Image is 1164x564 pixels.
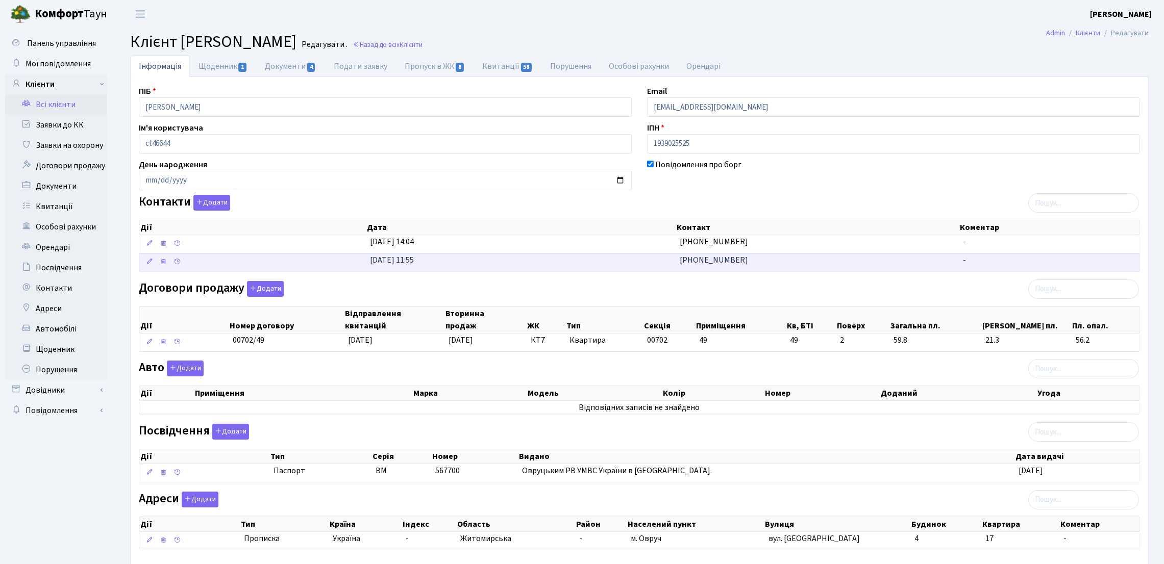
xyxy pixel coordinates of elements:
[35,6,107,23] span: Таун
[182,492,218,507] button: Адреси
[1031,22,1164,44] nav: breadcrumb
[366,220,676,235] th: Дата
[139,85,156,97] label: ПІБ
[5,278,107,298] a: Контакти
[1090,9,1152,20] b: [PERSON_NAME]
[474,56,541,77] a: Квитанції
[1028,490,1139,509] input: Пошук...
[130,30,296,54] span: Клієнт [PERSON_NAME]
[139,281,284,297] label: Договори продажу
[981,306,1071,333] th: [PERSON_NAME] пл.
[5,33,107,54] a: Панель управління
[449,335,473,346] span: [DATE]
[5,156,107,176] a: Договори продажу
[456,517,575,531] th: Область
[238,63,246,72] span: 1
[5,380,107,400] a: Довідники
[699,335,707,346] span: 49
[130,56,190,77] a: Інформація
[764,517,911,531] th: Вулиця
[1046,28,1065,38] a: Admin
[5,135,107,156] a: Заявки на охорону
[344,306,444,333] th: Відправлення квитанцій
[643,306,695,333] th: Секція
[444,306,526,333] th: Вторинна продаж
[601,56,678,77] a: Особові рахунки
[27,38,96,49] span: Панель управління
[348,335,373,346] span: [DATE]
[1028,422,1139,442] input: Пошук...
[1014,449,1140,464] th: Дата видачі
[139,306,229,333] th: Дії
[522,465,712,476] span: Овруцьким РВ УМВС України в [GEOGRAPHIC_DATA].
[676,220,959,235] th: Контакт
[139,449,269,464] th: Дії
[894,335,977,346] span: 59.8
[1028,279,1139,299] input: Пошук...
[329,517,402,531] th: Країна
[269,449,372,464] th: Тип
[128,6,153,22] button: Переключити навігацію
[191,193,230,211] a: Додати
[5,74,107,94] a: Клієнти
[307,63,315,72] span: 4
[647,122,664,134] label: ІПН
[400,40,423,49] span: Клієнти
[1076,28,1100,38] a: Клієнти
[963,236,966,247] span: -
[325,56,396,77] a: Подати заявку
[655,159,741,171] label: Повідомлення про борг
[5,360,107,380] a: Порушення
[139,492,218,507] label: Адреси
[1037,386,1140,400] th: Угода
[518,449,1014,464] th: Видано
[194,386,412,400] th: Приміщення
[840,335,885,346] span: 2
[5,298,107,319] a: Адреси
[5,319,107,339] a: Автомобілі
[435,465,460,476] span: 567700
[372,449,431,464] th: Серія
[244,533,280,545] span: Прописка
[680,254,748,266] span: [PHONE_NUMBER]
[575,517,627,531] th: Район
[376,465,387,476] span: ВМ
[5,115,107,135] a: Заявки до КК
[1028,359,1139,378] input: Пошук...
[247,281,284,297] button: Договори продажу
[1071,306,1139,333] th: Пл. опал.
[1059,517,1140,531] th: Коментар
[139,361,204,376] label: Авто
[836,306,889,333] th: Поверх
[5,258,107,278] a: Посвідчення
[396,56,474,77] a: Пропуск в ЖК
[542,56,601,77] a: Порушення
[1019,465,1043,476] span: [DATE]
[631,533,661,544] span: м. Овруч
[569,335,639,346] span: Квартира
[786,306,836,333] th: Кв, БТІ
[985,335,1067,346] span: 21.3
[627,517,764,531] th: Населений пункт
[139,517,240,531] th: Дії
[981,517,1059,531] th: Квартира
[300,40,348,49] small: Редагувати .
[1090,8,1152,20] a: [PERSON_NAME]
[139,159,207,171] label: День народження
[695,306,786,333] th: Приміщення
[139,424,249,440] label: Посвідчення
[370,254,414,266] span: [DATE] 11:55
[210,422,249,440] a: Додати
[139,401,1140,415] td: Відповідних записів не знайдено
[212,424,249,440] button: Посвідчення
[193,195,230,211] button: Контакти
[353,40,423,49] a: Назад до всіхКлієнти
[5,217,107,237] a: Особові рахунки
[179,490,218,507] a: Додати
[139,220,366,235] th: Дії
[1028,193,1139,213] input: Пошук...
[167,361,204,376] button: Авто
[662,386,763,400] th: Колір
[233,335,264,346] span: 00702/49
[531,335,561,346] span: КТ7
